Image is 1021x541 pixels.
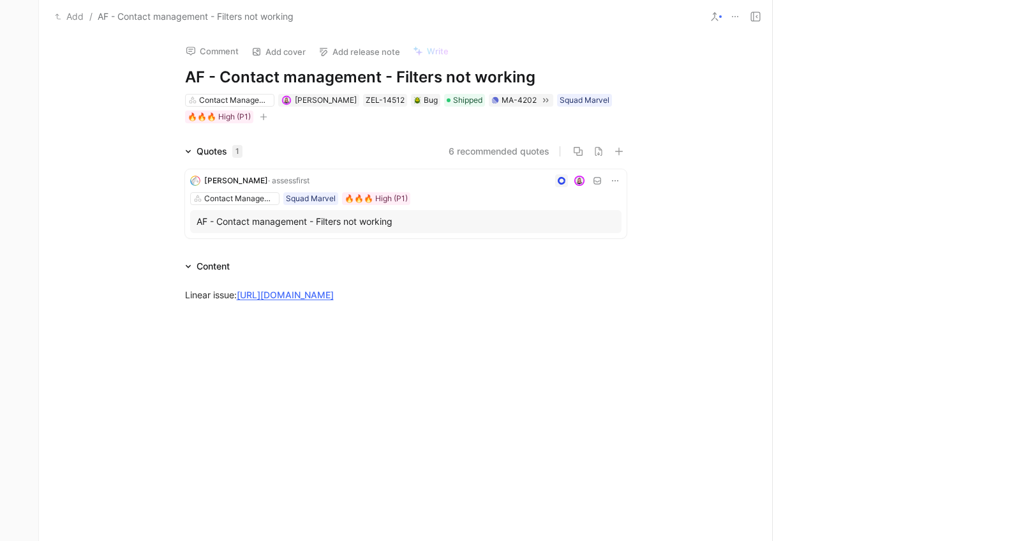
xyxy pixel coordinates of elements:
[414,96,421,104] img: 🪲
[427,45,449,57] span: Write
[232,145,242,158] div: 1
[180,259,235,274] div: Content
[449,144,549,159] button: 6 recommended quotes
[188,110,251,123] div: 🔥🔥🔥 High (P1)
[185,288,627,301] div: Linear issue:
[52,9,87,24] button: Add
[407,42,454,60] button: Write
[204,192,276,205] div: Contact Management
[268,176,309,185] span: · assessfirst
[199,94,271,107] div: Contact Management
[197,259,230,274] div: Content
[180,144,248,159] div: Quotes1
[283,97,290,104] img: avatar
[204,176,268,185] span: [PERSON_NAME]
[313,43,406,61] button: Add release note
[197,214,615,229] div: AF - Contact management - Filters not working
[89,9,93,24] span: /
[453,94,482,107] span: Shipped
[190,176,200,186] img: logo
[185,67,627,88] h1: AF - Contact management - Filters not working
[366,94,405,107] div: ZEL-14512
[246,43,311,61] button: Add cover
[237,289,334,300] a: [URL][DOMAIN_NAME]
[345,192,408,205] div: 🔥🔥🔥 High (P1)
[286,192,336,205] div: Squad Marvel
[180,42,244,60] button: Comment
[414,94,438,107] div: Bug
[575,177,583,185] img: avatar
[98,9,294,24] span: AF - Contact management - Filters not working
[411,94,440,107] div: 🪲Bug
[295,95,357,105] span: [PERSON_NAME]
[502,94,537,107] div: MA-4202
[444,94,485,107] div: Shipped
[197,144,242,159] div: Quotes
[560,94,609,107] div: Squad Marvel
